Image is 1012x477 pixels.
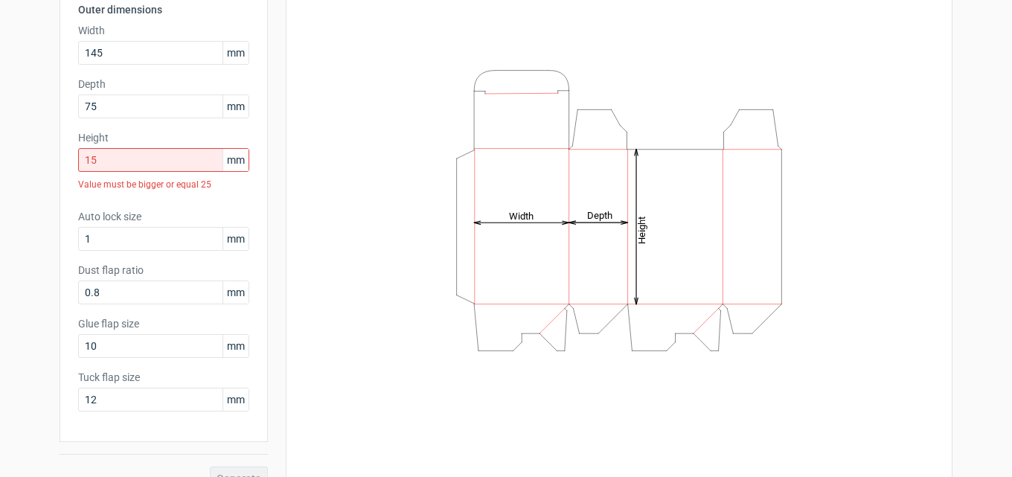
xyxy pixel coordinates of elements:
span: mm [222,42,249,64]
label: Height [78,130,249,145]
h3: Outer dimensions [78,2,249,17]
span: mm [222,335,249,357]
tspan: Height [636,216,647,243]
span: mm [222,388,249,411]
span: mm [222,149,249,171]
label: Glue flap size [78,316,249,331]
tspan: Depth [587,210,612,221]
span: mm [222,228,249,250]
div: Value must be bigger or equal 25 [78,172,249,197]
label: Tuck flap size [78,370,249,385]
span: mm [222,281,249,304]
label: Dust flap ratio [78,263,249,278]
label: Depth [78,77,249,92]
tspan: Width [509,210,534,221]
label: Width [78,23,249,38]
label: Auto lock size [78,209,249,224]
span: mm [222,95,249,118]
